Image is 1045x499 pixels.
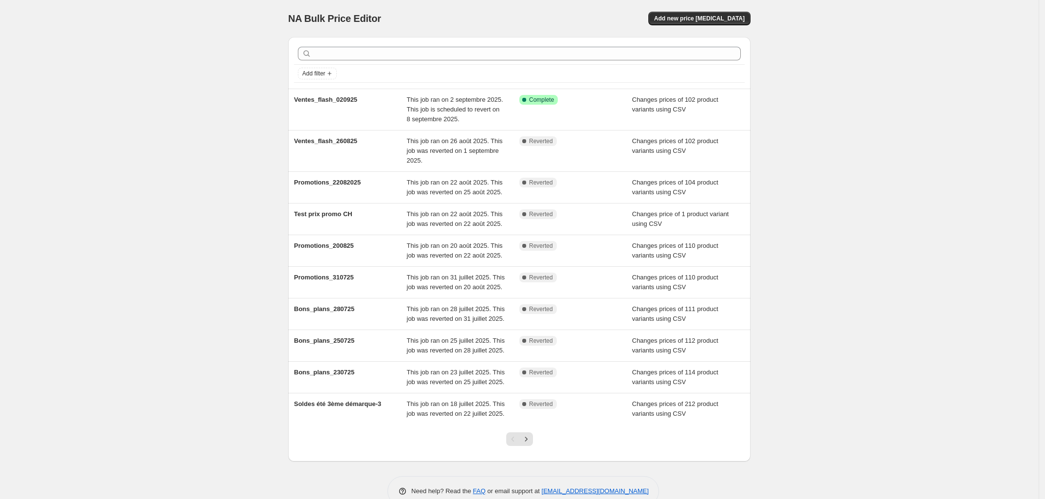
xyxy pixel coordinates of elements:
[648,12,751,25] button: Add new price [MEDICAL_DATA]
[529,305,553,313] span: Reverted
[529,274,553,281] span: Reverted
[632,337,718,354] span: Changes prices of 112 product variants using CSV
[407,179,503,196] span: This job ran on 22 août 2025. This job was reverted on 25 août 2025.
[294,305,354,313] span: Bons_plans_280725
[294,337,354,344] span: Bons_plans_250725
[407,337,505,354] span: This job ran on 25 juillet 2025. This job was reverted on 28 juillet 2025.
[294,274,354,281] span: Promotions_310725
[407,210,503,227] span: This job ran on 22 août 2025. This job was reverted on 22 août 2025.
[294,400,381,407] span: Soldes été 3ème démarque-3
[542,487,649,495] a: [EMAIL_ADDRESS][DOMAIN_NAME]
[294,96,357,103] span: Ventes_flash_020925
[294,137,357,145] span: Ventes_flash_260825
[529,137,553,145] span: Reverted
[294,210,352,218] span: Test prix promo CH
[302,70,325,77] span: Add filter
[632,96,718,113] span: Changes prices of 102 product variants using CSV
[407,369,505,386] span: This job ran on 23 juillet 2025. This job was reverted on 25 juillet 2025.
[529,96,554,104] span: Complete
[529,337,553,345] span: Reverted
[407,96,503,123] span: This job ran on 2 septembre 2025. This job is scheduled to revert on 8 septembre 2025.
[486,487,542,495] span: or email support at
[632,305,718,322] span: Changes prices of 111 product variants using CSV
[411,487,473,495] span: Need help? Read the
[407,305,505,322] span: This job ran on 28 juillet 2025. This job was reverted on 31 juillet 2025.
[407,242,503,259] span: This job ran on 20 août 2025. This job was reverted on 22 août 2025.
[407,400,505,417] span: This job ran on 18 juillet 2025. This job was reverted on 22 juillet 2025.
[519,432,533,446] button: Next
[294,369,354,376] span: Bons_plans_230725
[632,137,718,154] span: Changes prices of 102 product variants using CSV
[529,369,553,376] span: Reverted
[529,210,553,218] span: Reverted
[529,242,553,250] span: Reverted
[654,15,745,22] span: Add new price [MEDICAL_DATA]
[632,210,729,227] span: Changes price of 1 product variant using CSV
[529,179,553,186] span: Reverted
[298,68,337,79] button: Add filter
[632,400,718,417] span: Changes prices of 212 product variants using CSV
[294,242,354,249] span: Promotions_200825
[506,432,533,446] nav: Pagination
[632,274,718,291] span: Changes prices of 110 product variants using CSV
[288,13,381,24] span: NA Bulk Price Editor
[632,179,718,196] span: Changes prices of 104 product variants using CSV
[294,179,361,186] span: Promotions_22082025
[529,400,553,408] span: Reverted
[632,242,718,259] span: Changes prices of 110 product variants using CSV
[407,274,505,291] span: This job ran on 31 juillet 2025. This job was reverted on 20 août 2025.
[473,487,486,495] a: FAQ
[632,369,718,386] span: Changes prices of 114 product variants using CSV
[407,137,503,164] span: This job ran on 26 août 2025. This job was reverted on 1 septembre 2025.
